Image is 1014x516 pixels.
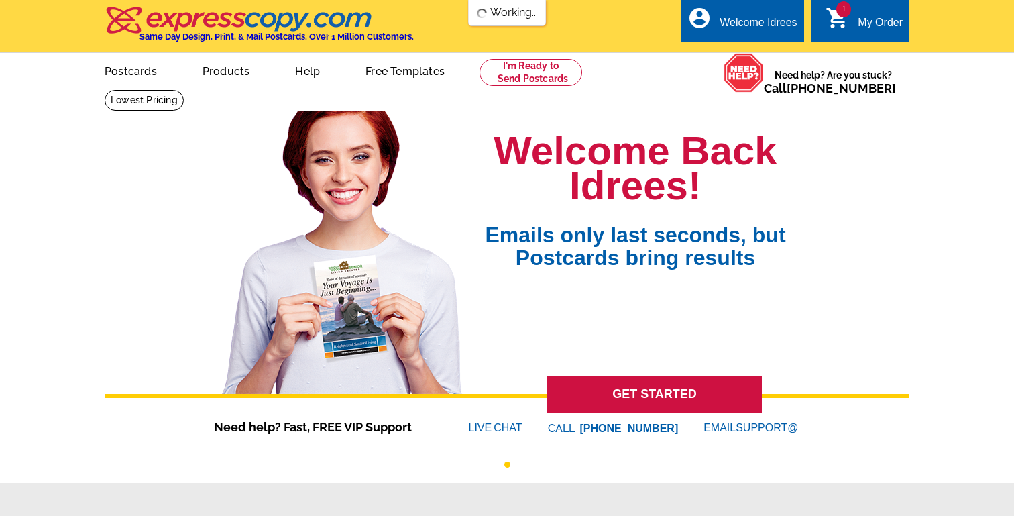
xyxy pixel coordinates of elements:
[736,420,800,436] font: SUPPORT@
[471,134,801,203] h1: Welcome Back Idrees!
[105,16,414,42] a: Same Day Design, Print, & Mail Postcards. Over 1 Million Customers.
[724,53,764,93] img: help
[858,17,903,36] div: My Order
[83,54,178,86] a: Postcards
[764,68,903,95] span: Need help? Are you stuck?
[826,15,903,32] a: 1 shopping_cart My Order
[504,462,510,468] button: 1 of 1
[547,376,762,413] a: GET STARTED
[214,100,471,394] img: welcome-back-logged-in.png
[469,422,522,433] a: LIVECHAT
[274,54,341,86] a: Help
[214,418,429,436] span: Need help? Fast, FREE VIP Support
[787,81,896,95] a: [PHONE_NUMBER]
[181,54,272,86] a: Products
[139,32,414,42] h4: Same Day Design, Print, & Mail Postcards. Over 1 Million Customers.
[687,6,712,30] i: account_circle
[471,203,801,269] span: Emails only last seconds, but Postcards bring results
[344,54,466,86] a: Free Templates
[836,1,851,17] span: 1
[764,81,896,95] span: Call
[720,17,797,36] div: Welcome Idrees
[469,420,494,436] font: LIVE
[477,8,488,19] img: loading...
[826,6,850,30] i: shopping_cart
